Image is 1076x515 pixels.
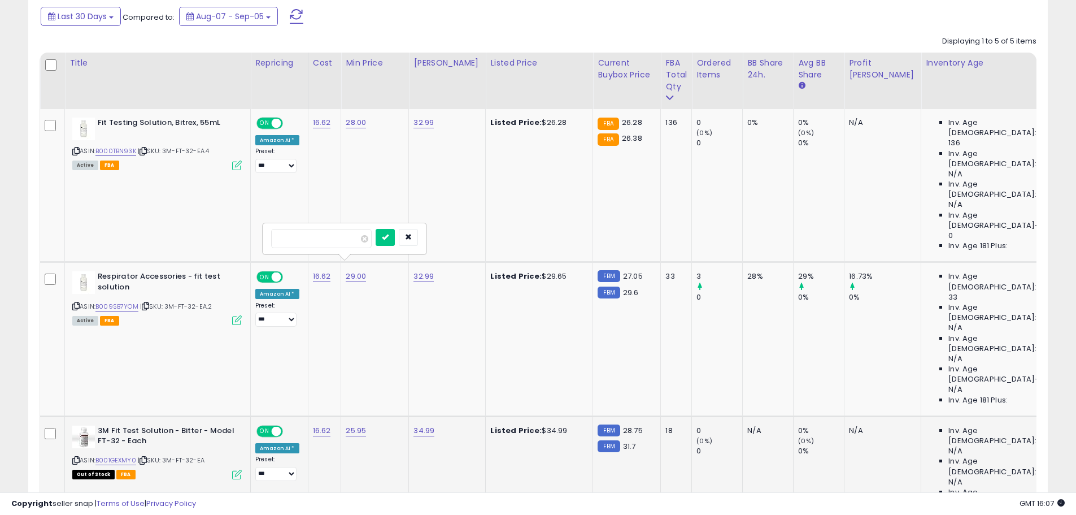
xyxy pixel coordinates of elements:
[948,241,1008,251] span: Inv. Age 181 Plus:
[255,443,299,453] div: Amazon AI *
[696,138,742,148] div: 0
[95,302,138,311] a: B009SB7YOM
[747,426,785,436] div: N/A
[598,118,618,130] small: FBA
[258,272,272,282] span: ON
[72,161,98,170] span: All listings currently available for purchase on Amazon
[69,57,246,69] div: Title
[623,425,643,436] span: 28.75
[72,470,115,479] span: All listings that are currently out of stock and unavailable for purchase on Amazon
[490,57,588,69] div: Listed Price
[97,498,145,509] a: Terms of Use
[11,499,196,509] div: seller snap | |
[313,57,337,69] div: Cost
[490,118,584,128] div: $26.28
[490,271,542,282] b: Listed Price:
[255,302,299,327] div: Preset:
[72,426,95,448] img: 41bn5oBvusL._SL40_.jpg
[948,118,1052,138] span: Inv. Age [DEMOGRAPHIC_DATA]:
[948,384,962,395] span: N/A
[948,179,1052,200] span: Inv. Age [DEMOGRAPHIC_DATA]:
[196,11,264,22] span: Aug-07 - Sep-05
[948,200,962,210] span: N/A
[98,426,235,449] b: 3M Fit Test Solution - Bitter - Model FT-32 - Each
[747,57,789,81] div: BB Share 24h.
[665,118,683,128] div: 136
[798,426,844,436] div: 0%
[146,498,196,509] a: Privacy Policy
[849,118,912,128] div: N/A
[948,354,962,364] span: N/A
[948,395,1008,405] span: Inv. Age 181 Plus:
[665,426,683,436] div: 18
[948,477,962,487] span: N/A
[72,271,95,294] img: 31N4oG9gTKL._SL40_.jpg
[100,316,119,326] span: FBA
[948,149,1052,169] span: Inv. Age [DEMOGRAPHIC_DATA]:
[598,425,620,436] small: FBM
[98,118,235,131] b: Fit Testing Solution, Bitrex, 55mL
[798,138,844,148] div: 0%
[948,334,1052,354] span: Inv. Age [DEMOGRAPHIC_DATA]:
[313,271,331,282] a: 16.62
[116,470,136,479] span: FBA
[41,7,121,26] button: Last 30 Days
[696,446,742,456] div: 0
[948,302,1052,323] span: Inv. Age [DEMOGRAPHIC_DATA]:
[623,441,636,452] span: 31.7
[138,456,204,465] span: | SKU: 3M-FT-32-EA
[72,118,242,169] div: ASIN:
[623,287,639,298] span: 29.6
[665,271,683,282] div: 33
[849,57,916,81] div: Profit [PERSON_NAME]
[747,271,785,282] div: 28%
[948,487,1052,508] span: Inv. Age [DEMOGRAPHIC_DATA]:
[598,270,620,282] small: FBM
[926,57,1056,69] div: Inventory Age
[490,271,584,282] div: $29.65
[798,271,844,282] div: 29%
[598,133,618,146] small: FBA
[258,426,272,436] span: ON
[798,128,814,137] small: (0%)
[258,119,272,128] span: ON
[598,57,656,81] div: Current Buybox Price
[849,292,921,302] div: 0%
[623,271,643,282] span: 27.05
[413,117,434,128] a: 32.99
[665,57,687,93] div: FBA Total Qty
[346,57,404,69] div: Min Price
[255,148,299,173] div: Preset:
[798,57,839,81] div: Avg BB Share
[255,135,299,145] div: Amazon AI *
[622,117,642,128] span: 26.28
[255,456,299,481] div: Preset:
[798,436,814,445] small: (0%)
[598,287,620,298] small: FBM
[346,425,366,436] a: 25.95
[598,440,620,452] small: FBM
[313,425,331,436] a: 16.62
[747,118,785,128] div: 0%
[798,81,805,91] small: Avg BB Share.
[948,138,960,148] span: 136
[72,426,242,478] div: ASIN:
[948,271,1052,292] span: Inv. Age [DEMOGRAPHIC_DATA]:
[11,498,53,509] strong: Copyright
[948,169,962,179] span: N/A
[696,426,742,436] div: 0
[98,271,235,295] b: Respirator Accessories - fit test solution
[95,456,136,465] a: B001GEXMY0
[58,11,107,22] span: Last 30 Days
[948,323,962,333] span: N/A
[255,289,299,299] div: Amazon AI *
[798,118,844,128] div: 0%
[490,426,584,436] div: $34.99
[95,146,136,156] a: B000TBN93K
[313,117,331,128] a: 16.62
[255,57,303,69] div: Repricing
[696,271,742,282] div: 3
[72,118,95,140] img: 31vpGHYE6IL._SL40_.jpg
[696,292,742,302] div: 0
[346,117,366,128] a: 28.00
